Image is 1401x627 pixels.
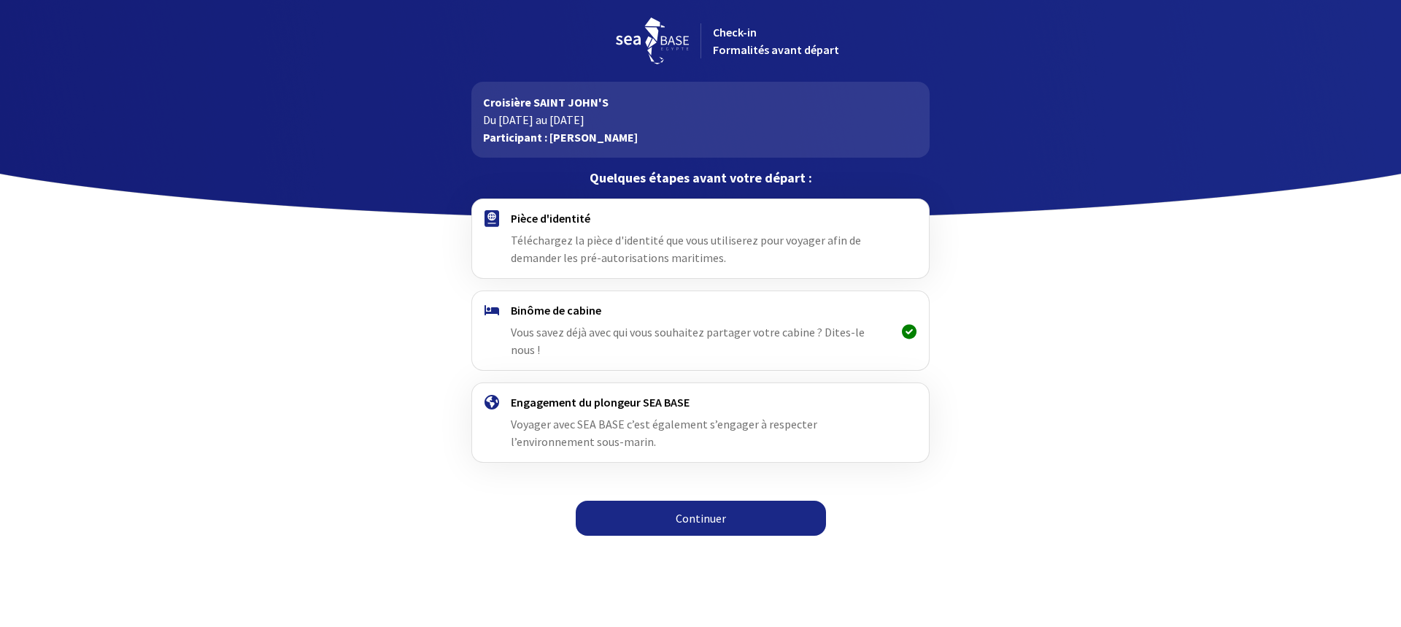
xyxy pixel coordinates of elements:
[511,211,889,226] h4: Pièce d'identité
[616,18,689,64] img: logo_seabase.svg
[511,325,865,357] span: Vous savez déjà avec qui vous souhaitez partager votre cabine ? Dites-le nous !
[576,501,826,536] a: Continuer
[485,305,499,315] img: binome.svg
[471,169,929,187] p: Quelques étapes avant votre départ :
[483,111,917,128] p: Du [DATE] au [DATE]
[511,417,817,449] span: Voyager avec SEA BASE c’est également s’engager à respecter l’environnement sous-marin.
[511,233,861,265] span: Téléchargez la pièce d'identité que vous utiliserez pour voyager afin de demander les pré-autoris...
[713,25,839,57] span: Check-in Formalités avant départ
[485,210,499,227] img: passport.svg
[511,395,889,409] h4: Engagement du plongeur SEA BASE
[511,303,889,318] h4: Binôme de cabine
[485,395,499,409] img: engagement.svg
[483,128,917,146] p: Participant : [PERSON_NAME]
[483,93,917,111] p: Croisière SAINT JOHN'S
